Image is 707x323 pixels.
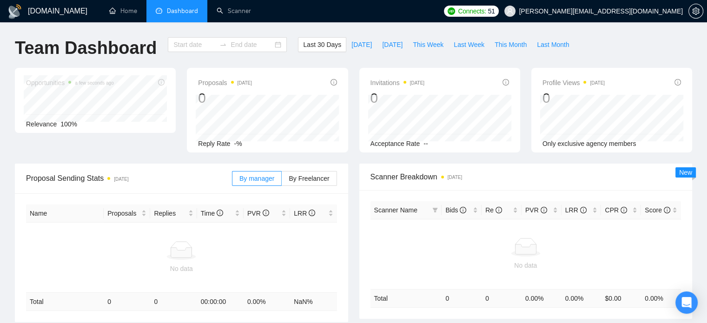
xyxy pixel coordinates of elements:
a: searchScanner [217,7,251,15]
th: Replies [150,204,197,223]
button: [DATE] [377,37,408,52]
span: info-circle [217,210,223,216]
div: 0 [198,89,252,107]
span: PVR [247,210,269,217]
span: info-circle [502,79,509,86]
div: No data [30,264,333,274]
td: 0 [442,289,482,307]
span: Bids [445,206,466,214]
span: Time [201,210,223,217]
span: New [679,169,692,176]
span: This Month [495,40,527,50]
td: 0.00 % [641,289,681,307]
div: No data [374,260,678,270]
span: 51 [488,6,495,16]
button: Last Week [449,37,489,52]
span: info-circle [309,210,315,216]
span: Proposals [107,208,139,218]
span: info-circle [580,207,587,213]
td: 0 [482,289,522,307]
span: info-circle [674,79,681,86]
span: Replies [154,208,186,218]
td: Total [26,293,104,311]
span: Connects: [458,6,486,16]
span: LRR [294,210,315,217]
span: Re [485,206,502,214]
span: info-circle [330,79,337,86]
span: Scanner Name [374,206,417,214]
th: Name [26,204,104,223]
span: Relevance [26,120,57,128]
time: [DATE] [238,80,252,86]
span: 100% [60,120,77,128]
span: -% [234,140,242,147]
span: Reply Rate [198,140,230,147]
span: By Freelancer [289,175,329,182]
span: dashboard [156,7,162,14]
h1: Team Dashboard [15,37,157,59]
th: Proposals [104,204,150,223]
td: 0.00 % [562,289,601,307]
td: 0 [104,293,150,311]
time: [DATE] [448,175,462,180]
span: Proposals [198,77,252,88]
span: Profile Views [542,77,605,88]
time: [DATE] [590,80,604,86]
span: [DATE] [351,40,372,50]
button: setting [688,4,703,19]
span: info-circle [496,207,502,213]
div: Open Intercom Messenger [675,291,698,314]
button: This Week [408,37,449,52]
span: Proposal Sending Stats [26,172,232,184]
span: info-circle [541,207,547,213]
input: Start date [173,40,216,50]
td: Total [370,289,442,307]
td: 00:00:00 [197,293,244,311]
span: PVR [525,206,547,214]
span: filter [432,207,438,213]
span: to [219,41,227,48]
td: $ 0.00 [601,289,641,307]
img: logo [7,4,22,19]
span: LRR [565,206,587,214]
input: End date [231,40,273,50]
span: filter [430,203,440,217]
span: Last Week [454,40,484,50]
span: Dashboard [167,7,198,15]
span: CPR [605,206,627,214]
span: info-circle [664,207,670,213]
span: user [507,8,513,14]
button: [DATE] [346,37,377,52]
span: [DATE] [382,40,403,50]
span: Scanner Breakdown [370,171,681,183]
span: This Week [413,40,443,50]
span: Last 30 Days [303,40,341,50]
span: info-circle [263,210,269,216]
button: Last Month [532,37,574,52]
span: Invitations [370,77,425,88]
div: 0 [542,89,605,107]
span: Acceptance Rate [370,140,420,147]
time: [DATE] [410,80,424,86]
time: [DATE] [114,177,128,182]
a: setting [688,7,703,15]
span: Last Month [537,40,569,50]
span: swap-right [219,41,227,48]
td: 0 [150,293,197,311]
span: -- [423,140,428,147]
button: Last 30 Days [298,37,346,52]
td: NaN % [290,293,337,311]
button: This Month [489,37,532,52]
a: homeHome [109,7,137,15]
span: Only exclusive agency members [542,140,636,147]
span: info-circle [621,207,627,213]
span: info-circle [460,207,466,213]
div: 0 [370,89,425,107]
img: upwork-logo.png [448,7,455,15]
span: By manager [239,175,274,182]
td: 0.00 % [244,293,290,311]
td: 0.00 % [522,289,562,307]
span: Score [645,206,670,214]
